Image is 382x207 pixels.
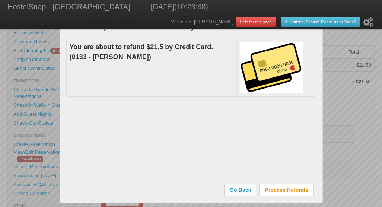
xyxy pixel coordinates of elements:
[174,3,208,11] span: (10:23:48)
[70,42,234,62] h3: You are about to refund $21.5 by Credit Card. (0133 - [PERSON_NAME])
[363,17,373,27] i: Setup Wizard
[260,184,313,195] span: Process Refunds
[224,184,257,196] button: Go Back
[240,42,303,93] img: credit_card_170px.png
[281,17,360,27] a: Questions, Feature Requests or Bugs?
[259,184,314,196] button: Process Refunds
[171,15,375,29] div: Welcome, [PERSON_NAME]
[236,17,276,27] a: Help for this page
[225,184,257,195] span: Go Back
